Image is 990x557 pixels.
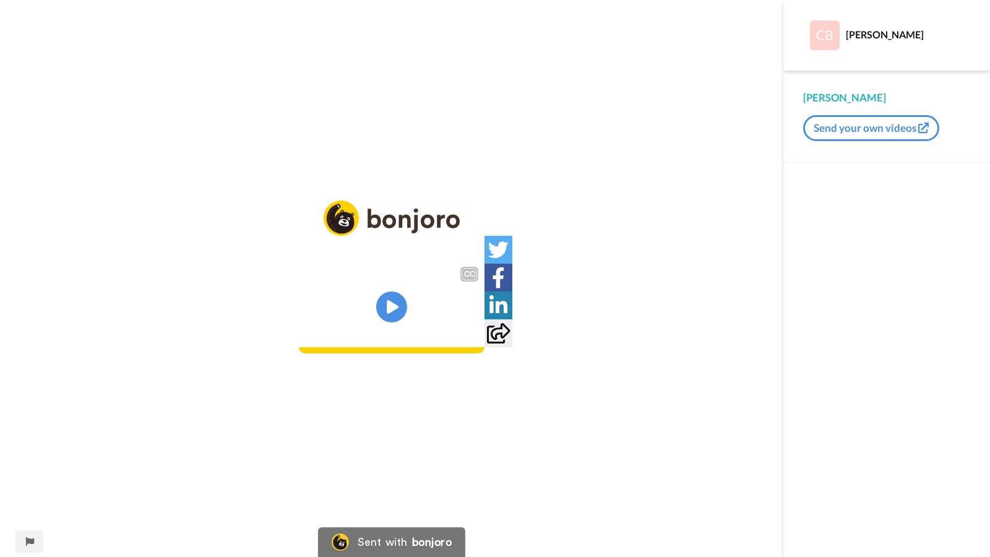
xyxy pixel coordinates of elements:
[462,268,477,280] div: CC
[332,533,349,551] img: Bonjoro Logo
[358,537,407,548] div: Sent with
[803,90,970,105] div: [PERSON_NAME]
[461,324,473,336] img: Full screen
[412,537,452,548] div: bonjoro
[338,322,360,337] span: 1:41
[308,322,329,337] span: 1:41
[318,527,465,557] a: Bonjoro LogoSent withbonjoro
[803,115,939,141] button: Send your own videos
[332,322,336,337] span: /
[846,28,970,40] div: [PERSON_NAME]
[324,201,460,236] img: logo_full.png
[810,20,840,50] img: Profile Image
